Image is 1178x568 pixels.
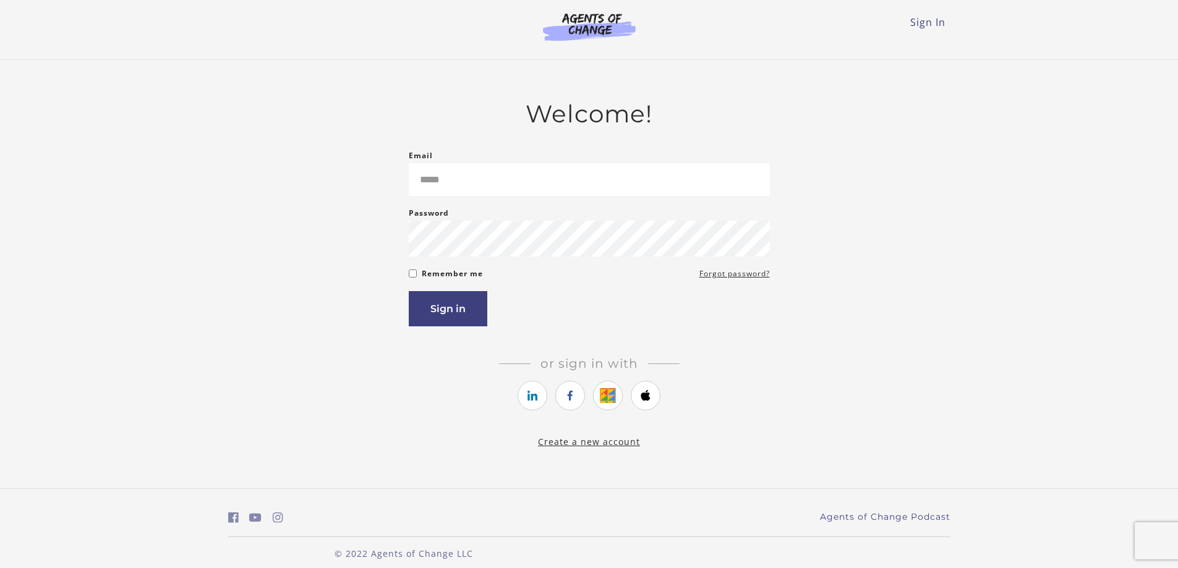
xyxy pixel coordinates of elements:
[409,206,449,221] label: Password
[249,509,262,527] a: https://www.youtube.com/c/AgentsofChangeTestPrepbyMeaganMitchell (Open in a new window)
[409,291,487,326] button: Sign in
[820,511,950,523] a: Agents of Change Podcast
[228,512,239,523] i: https://www.facebook.com/groups/aswbtestprep (Open in a new window)
[631,381,660,410] a: https://courses.thinkific.com/users/auth/apple?ss%5Breferral%5D=&ss%5Buser_return_to%5D=&ss%5Bvis...
[249,512,262,523] i: https://www.youtube.com/c/AgentsofChangeTestPrepbyMeaganMitchell (Open in a new window)
[409,148,433,163] label: Email
[538,436,640,447] a: Create a new account
[530,12,649,41] img: Agents of Change Logo
[409,100,770,129] h2: Welcome!
[228,547,579,560] p: © 2022 Agents of Change LLC
[273,512,283,523] i: https://www.instagram.com/agentsofchangeprep/ (Open in a new window)
[228,509,239,527] a: https://www.facebook.com/groups/aswbtestprep (Open in a new window)
[699,266,770,281] a: Forgot password?
[273,509,283,527] a: https://www.instagram.com/agentsofchangeprep/ (Open in a new window)
[555,381,585,410] a: https://courses.thinkific.com/users/auth/facebook?ss%5Breferral%5D=&ss%5Buser_return_to%5D=&ss%5B...
[422,266,483,281] label: Remember me
[518,381,547,410] a: https://courses.thinkific.com/users/auth/linkedin?ss%5Breferral%5D=&ss%5Buser_return_to%5D=&ss%5B...
[531,356,648,371] span: Or sign in with
[593,381,623,410] a: https://courses.thinkific.com/users/auth/google?ss%5Breferral%5D=&ss%5Buser_return_to%5D=&ss%5Bvi...
[910,15,945,29] a: Sign In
